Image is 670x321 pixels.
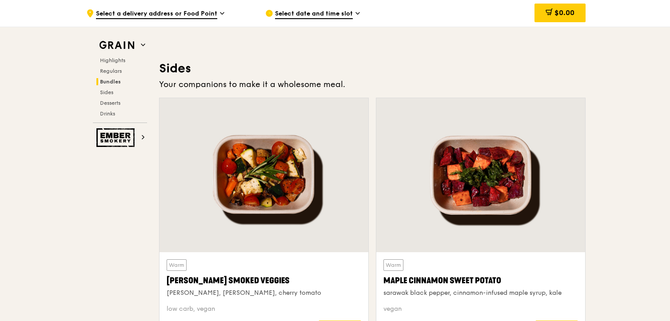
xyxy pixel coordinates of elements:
div: Warm [383,259,403,271]
span: Desserts [100,100,120,106]
img: Ember Smokery web logo [96,128,137,147]
span: Select a delivery address or Food Point [96,9,217,19]
span: Select date and time slot [275,9,353,19]
span: Drinks [100,111,115,117]
div: Your companions to make it a wholesome meal. [159,78,586,91]
div: Warm [167,259,187,271]
span: Highlights [100,57,125,63]
span: Bundles [100,79,121,85]
div: low carb, vegan [167,305,361,313]
div: [PERSON_NAME] Smoked Veggies [167,274,361,287]
div: Maple Cinnamon Sweet Potato [383,274,578,287]
span: $0.00 [554,8,574,17]
img: Grain web logo [96,37,137,53]
div: vegan [383,305,578,313]
div: sarawak black pepper, cinnamon-infused maple syrup, kale [383,289,578,297]
h3: Sides [159,60,586,76]
div: [PERSON_NAME], [PERSON_NAME], cherry tomato [167,289,361,297]
span: Sides [100,89,113,95]
span: Regulars [100,68,122,74]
